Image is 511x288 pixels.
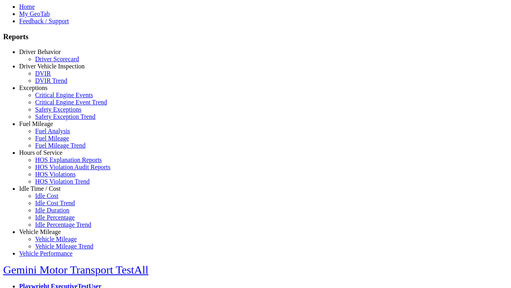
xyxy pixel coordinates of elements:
a: Idle Duration [35,207,69,214]
a: Idle Cost Trend [35,200,75,206]
a: Vehicle Mileage [35,236,77,242]
a: Gemini Motor Transport TestAll [3,264,149,276]
a: Critical Engine Events [35,92,93,98]
a: DVIR [35,70,51,77]
a: HOS Violation Trend [35,178,90,185]
a: Idle Cost [35,192,58,199]
a: Driver Vehicle Inspection [19,63,85,70]
a: Idle Time / Cost [19,185,61,192]
a: Driver Scorecard [35,56,79,62]
a: HOS Violations [35,171,75,178]
a: HOS Violation Audit Reports [35,164,111,170]
a: Fuel Mileage Trend [35,142,85,149]
a: My GeoTab [19,10,50,17]
a: Vehicle Mileage Trend [35,243,93,250]
a: Home [19,3,35,10]
a: Fuel Mileage [35,135,69,142]
a: Fuel Analysis [35,128,70,134]
a: Idle Percentage Trend [35,221,91,228]
a: Exceptions [19,84,48,91]
a: Critical Engine Event Trend [35,99,107,106]
a: Driver Behavior [19,48,61,55]
a: Fuel Mileage [19,120,53,127]
a: Hours of Service [19,149,62,156]
a: Feedback / Support [19,18,69,24]
a: Safety Exception Trend [35,113,95,120]
a: Safety Exceptions [35,106,81,113]
a: Vehicle Performance [19,250,73,257]
a: Idle Percentage [35,214,75,221]
a: HOS Explanation Reports [35,156,102,163]
h3: Reports [3,32,508,41]
a: Vehicle Mileage [19,228,61,235]
a: DVIR Trend [35,77,67,84]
